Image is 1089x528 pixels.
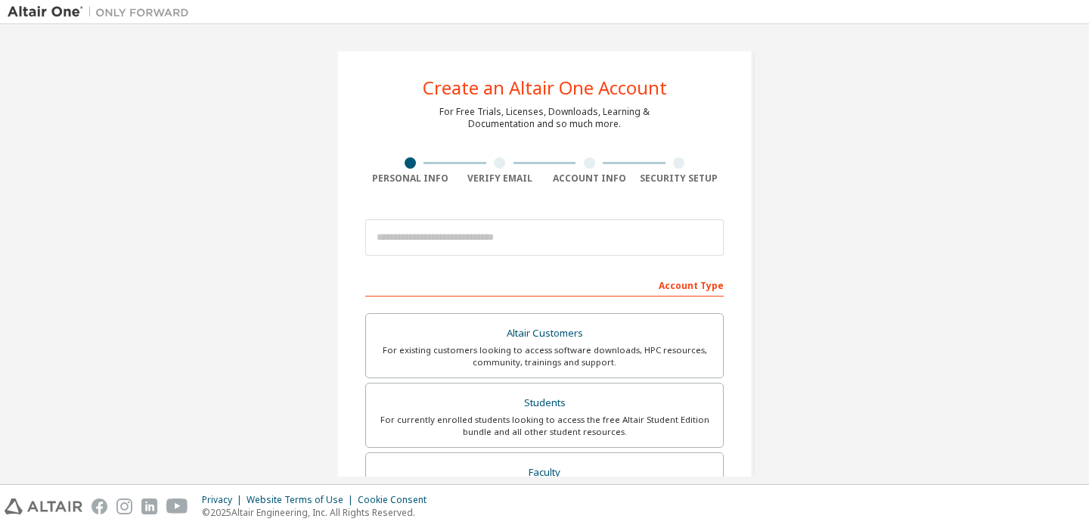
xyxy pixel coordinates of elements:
div: Account Info [544,172,634,185]
div: For existing customers looking to access software downloads, HPC resources, community, trainings ... [375,344,714,368]
div: Create an Altair One Account [423,79,667,97]
div: Verify Email [455,172,545,185]
div: For Free Trials, Licenses, Downloads, Learning & Documentation and so much more. [439,106,650,130]
div: Privacy [202,494,247,506]
div: Security Setup [634,172,724,185]
img: altair_logo.svg [5,498,82,514]
div: Students [375,393,714,414]
div: Cookie Consent [358,494,436,506]
img: facebook.svg [92,498,107,514]
div: Account Type [365,272,724,297]
div: Personal Info [365,172,455,185]
img: instagram.svg [116,498,132,514]
div: Website Terms of Use [247,494,358,506]
img: linkedin.svg [141,498,157,514]
img: youtube.svg [166,498,188,514]
div: Faculty [375,462,714,483]
div: Altair Customers [375,323,714,344]
div: For currently enrolled students looking to access the free Altair Student Edition bundle and all ... [375,414,714,438]
p: © 2025 Altair Engineering, Inc. All Rights Reserved. [202,506,436,519]
img: Altair One [8,5,197,20]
